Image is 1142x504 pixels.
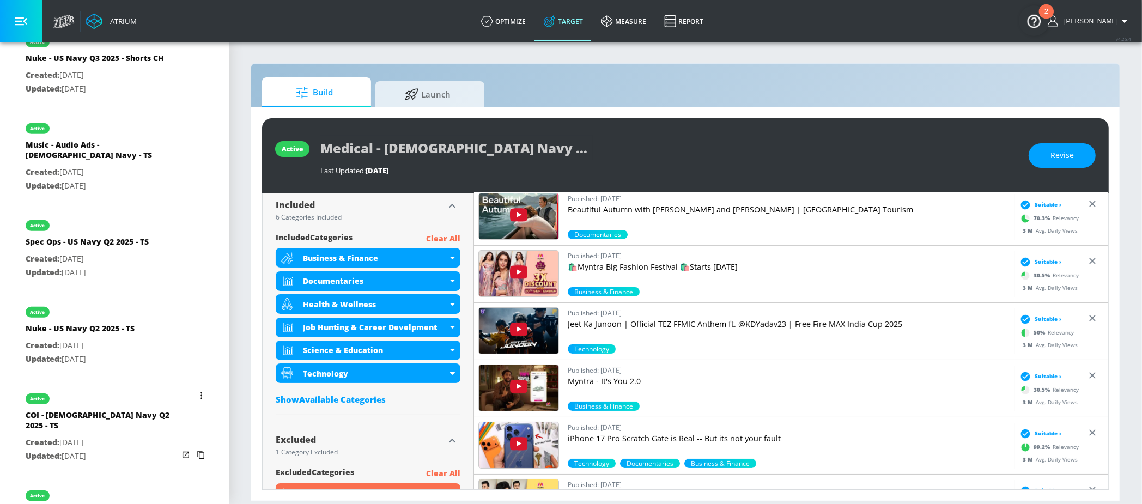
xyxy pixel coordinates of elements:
div: Infant/Toddler Content [276,483,460,503]
div: activeNuke - US Navy Q2 2025 - TSCreated:[DATE]Updated:[DATE] [17,296,211,374]
span: Launch [386,81,469,107]
span: Suitable › [1035,315,1061,323]
span: Updated: [26,180,62,191]
a: Report [655,2,713,41]
span: 30.5 % [1034,271,1053,280]
div: active [31,309,45,315]
div: activeSpec Ops - US Navy Q2 2025 - TSCreated:[DATE]Updated:[DATE] [17,209,211,287]
div: Avg. Daily Views [1017,227,1078,235]
div: Suitable › [1017,371,1061,382]
a: Atrium [86,13,137,29]
img: 8Q1sI_lNU-g [479,251,558,296]
p: Beautiful Autumn with [PERSON_NAME] and [PERSON_NAME] | [GEOGRAPHIC_DATA] Tourism [568,204,1010,215]
div: Nuke - US Navy Q3 2025 - Shorts CH [26,53,164,69]
div: Job Hunting & Career Develpment [303,322,447,332]
p: [DATE] [26,266,149,280]
div: Business & Finance [303,253,447,263]
p: Jeet Ka Junoon | Official TEZ FFMIC Anthem ft. @KDYadav23 | Free Fire MAX India Cup 2025 [568,319,1010,330]
div: Suitable › [1017,199,1061,210]
span: 50 % [1034,329,1048,337]
div: 99.2% [568,459,616,468]
span: Updated: [26,451,62,461]
span: Created: [26,70,59,80]
div: activeNuke - US Navy Q3 2025 - Shorts CHCreated:[DATE]Updated:[DATE] [17,26,211,104]
p: [DATE] [26,450,178,463]
a: Published: [DATE]Beautiful Autumn with [PERSON_NAME] and [PERSON_NAME] | [GEOGRAPHIC_DATA] Tourism [568,193,1010,230]
p: Published: [DATE] [568,307,1010,319]
span: 3 M [1023,398,1036,406]
p: Published: [DATE] [568,422,1010,433]
span: 3 M [1023,227,1036,234]
div: Relevancy [1017,210,1079,227]
div: activeCOI - [DEMOGRAPHIC_DATA] Navy Q2 2025 - TSCreated:[DATE]Updated:[DATE] [17,382,211,471]
p: [DATE] [26,179,178,193]
p: [DATE] [26,82,164,96]
img: sWyjuge8iu8 [479,308,558,354]
div: Business & Finance [276,248,460,268]
p: Clear All [426,467,460,481]
div: Suitable › [1017,314,1061,325]
div: ShowAvailable Categories [276,394,460,405]
div: Suitable › [1017,257,1061,268]
button: Open in new window [178,447,193,463]
span: Suitable › [1035,201,1061,209]
span: Suitable › [1035,372,1061,380]
p: 🛍️Myntra Big Fashion Festival 🛍️Starts [DATE] [568,262,1010,272]
span: Technology [568,459,616,468]
span: 99.2 % [1034,443,1053,451]
span: 70.3 % [1034,214,1053,222]
span: Documentaries [568,230,628,239]
a: Published: [DATE]Myntra - It's You 2.0 [568,365,1010,402]
p: [DATE] [26,353,135,366]
div: Atrium [106,16,137,26]
button: [PERSON_NAME] [1048,15,1131,28]
span: excluded Categories [276,467,354,481]
div: Documentaries [276,271,460,291]
div: 6 Categories Included [276,214,444,221]
p: [DATE] [26,252,149,266]
p: Published: [DATE] [568,193,1010,204]
div: Music - Audio Ads - [DEMOGRAPHIC_DATA] Navy - TS [26,139,178,166]
div: 50.0% [568,344,616,354]
button: Revise [1029,143,1096,168]
p: Published: [DATE] [568,479,1010,490]
div: Technology [276,363,460,383]
span: Business & Finance [568,287,640,296]
a: Published: [DATE]iPhone 17 Pro Scratch Gate is Real -- But its not your fault [568,422,1010,459]
div: Documentaries [303,276,447,286]
div: Avg. Daily Views [1017,284,1078,292]
p: iPhone 17 Pro Scratch Gate is Real -- But its not your fault [568,433,1010,444]
div: Avg. Daily Views [1017,398,1078,406]
div: Relevancy [1017,268,1079,284]
div: Science & Education [276,341,460,360]
p: Myntra - It's You 2.0 [568,376,1010,387]
div: activeMusic - Audio Ads - [DEMOGRAPHIC_DATA] Navy - TSCreated:[DATE]Updated:[DATE] [17,112,211,201]
span: Suitable › [1035,487,1061,495]
a: Published: [DATE]Jeet Ka Junoon | Official TEZ FFMIC Anthem ft. @KDYadav23 | Free Fire MAX India ... [568,307,1010,344]
div: Technology [303,368,447,379]
span: Updated: [26,83,62,94]
div: Nuke - US Navy Q2 2025 - TS [26,323,135,339]
div: Included [276,201,444,209]
span: Updated: [26,267,62,277]
a: measure [592,2,655,41]
p: [DATE] [26,69,164,82]
div: 30.5% [684,459,756,468]
span: Updated: [26,354,62,364]
span: 3 M [1023,456,1036,463]
div: 30.5% [568,402,640,411]
span: Build [273,80,356,106]
div: Relevancy [1017,325,1074,341]
div: 70.3% [568,230,628,239]
span: Created: [26,253,59,264]
span: Suitable › [1035,429,1061,438]
div: Health & Wellness [276,294,460,314]
span: included Categories [276,232,353,246]
img: KrOBzFwVzwA [479,422,558,468]
span: Suitable › [1035,258,1061,266]
span: Revise [1050,149,1074,162]
div: Job Hunting & Career Develpment [276,318,460,337]
div: active [31,223,45,228]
